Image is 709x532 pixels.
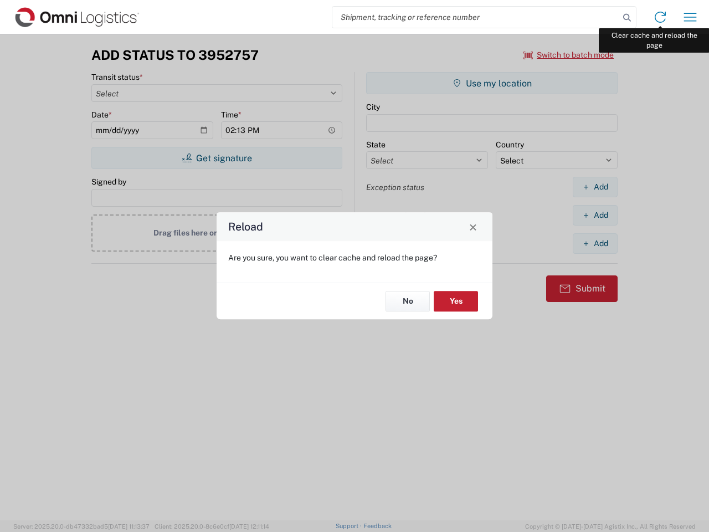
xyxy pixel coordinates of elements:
button: Close [465,219,481,234]
button: Yes [434,291,478,311]
h4: Reload [228,219,263,235]
input: Shipment, tracking or reference number [332,7,619,28]
button: No [386,291,430,311]
p: Are you sure, you want to clear cache and reload the page? [228,253,481,263]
